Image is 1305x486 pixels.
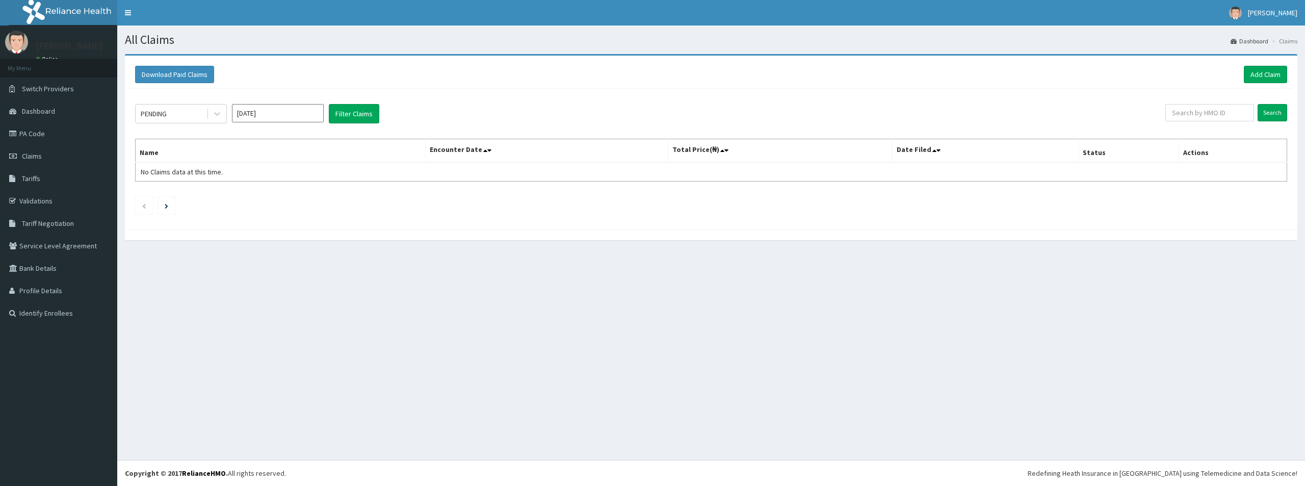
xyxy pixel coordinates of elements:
[668,139,893,163] th: Total Price(₦)
[1231,37,1268,45] a: Dashboard
[125,33,1297,46] h1: All Claims
[1179,139,1287,163] th: Actions
[182,469,226,478] a: RelianceHMO
[125,469,228,478] strong: Copyright © 2017 .
[1244,66,1287,83] a: Add Claim
[1079,139,1179,163] th: Status
[1165,104,1254,121] input: Search by HMO ID
[232,104,324,122] input: Select Month and Year
[136,139,426,163] th: Name
[22,107,55,116] span: Dashboard
[165,201,168,210] a: Next page
[329,104,379,123] button: Filter Claims
[36,56,60,63] a: Online
[1229,7,1242,19] img: User Image
[1269,37,1297,45] li: Claims
[141,167,223,176] span: No Claims data at this time.
[22,151,42,161] span: Claims
[1028,468,1297,478] div: Redefining Heath Insurance in [GEOGRAPHIC_DATA] using Telemedicine and Data Science!
[5,31,28,54] img: User Image
[1258,104,1287,121] input: Search
[36,41,102,50] p: [PERSON_NAME]
[135,66,214,83] button: Download Paid Claims
[893,139,1079,163] th: Date Filed
[142,201,146,210] a: Previous page
[22,174,40,183] span: Tariffs
[141,109,167,119] div: PENDING
[1248,8,1297,17] span: [PERSON_NAME]
[22,84,74,93] span: Switch Providers
[117,460,1305,486] footer: All rights reserved.
[22,219,74,228] span: Tariff Negotiation
[426,139,668,163] th: Encounter Date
